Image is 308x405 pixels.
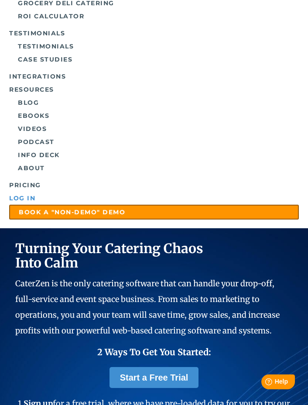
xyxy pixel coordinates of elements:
[9,83,299,96] a: Resources
[9,122,299,135] a: Videos
[9,27,299,40] a: Testimonials
[15,278,280,336] span: CaterZen is the only catering software that can handle your drop-off, full-service and event spac...
[9,135,299,148] a: Podcast
[9,40,299,53] a: Testimonials
[15,240,203,271] span: Turning Your Catering Chaos Into Calm
[110,367,199,388] a: Start a Free Trial
[9,178,299,192] a: Pricing
[9,70,299,83] a: Integrations
[9,161,299,175] a: About
[9,53,299,66] a: Case Studies
[9,148,299,161] a: Info Deck
[97,347,211,357] span: 2 Ways To Get You Started:
[9,192,299,205] a: Log in
[230,371,298,395] iframe: Help widget launcher
[9,96,299,109] a: Blog
[9,109,299,122] a: eBooks
[9,10,299,23] a: ROI Calculator
[9,205,299,220] a: Book a "Non-Demo" Demo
